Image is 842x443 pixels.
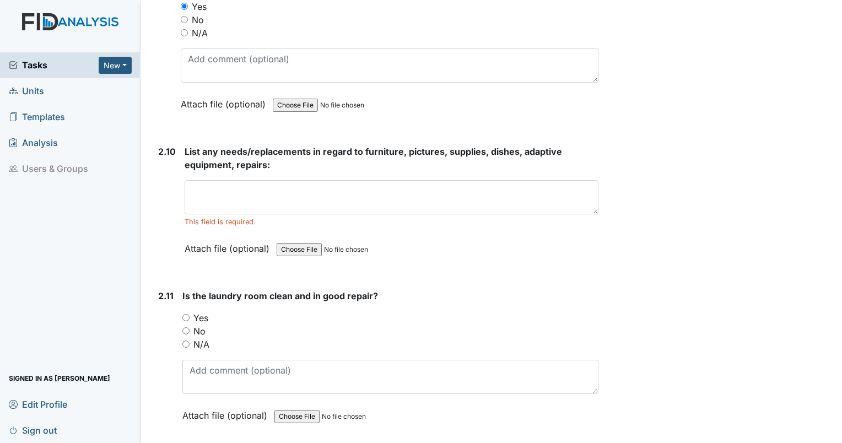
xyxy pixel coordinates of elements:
[182,341,190,348] input: N/A
[158,289,174,302] label: 2.11
[193,338,209,351] label: N/A
[193,325,206,338] label: No
[9,370,110,387] span: Signed in as [PERSON_NAME]
[9,109,65,126] span: Templates
[9,58,99,72] a: Tasks
[99,57,132,74] button: New
[9,134,58,152] span: Analysis
[192,13,204,26] label: No
[181,3,188,10] input: Yes
[9,83,44,100] span: Units
[185,236,274,255] label: Attach file (optional)
[193,311,208,325] label: Yes
[185,217,598,227] div: This field is required.
[158,145,176,158] label: 2.10
[181,91,270,111] label: Attach file (optional)
[181,29,188,36] input: N/A
[182,290,378,301] span: Is the laundry room clean and in good repair?
[181,16,188,23] input: No
[192,26,208,40] label: N/A
[185,146,562,170] span: List any needs/replacements in regard to furniture, pictures, supplies, dishes, adaptive equipmen...
[9,396,67,413] span: Edit Profile
[182,314,190,321] input: Yes
[182,327,190,334] input: No
[9,422,57,439] span: Sign out
[182,403,272,422] label: Attach file (optional)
